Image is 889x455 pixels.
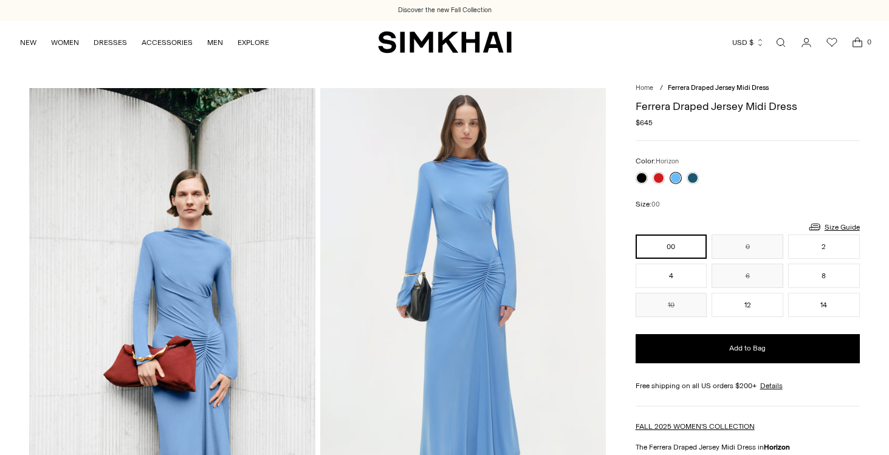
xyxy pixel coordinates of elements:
a: Size Guide [808,219,860,234]
a: DRESSES [94,29,127,56]
span: Add to Bag [729,343,766,354]
h1: Ferrera Draped Jersey Midi Dress [636,101,860,112]
a: Discover the new Fall Collection [398,5,492,15]
nav: breadcrumbs [636,83,860,94]
span: $645 [636,117,653,128]
button: 0 [712,234,783,259]
span: 0 [863,36,874,47]
button: 14 [788,293,860,317]
span: Horizon [656,157,679,165]
a: Details [760,380,783,391]
button: 12 [712,293,783,317]
div: Free shipping on all US orders $200+ [636,380,860,391]
button: 6 [712,264,783,288]
a: FALL 2025 WOMEN'S COLLECTION [636,422,755,431]
a: EXPLORE [238,29,269,56]
button: 00 [636,234,707,259]
button: Add to Bag [636,334,860,363]
button: 8 [788,264,860,288]
div: / [660,83,663,94]
span: Ferrera Draped Jersey Midi Dress [668,84,769,92]
button: USD $ [732,29,764,56]
label: Size: [636,199,660,210]
button: 4 [636,264,707,288]
span: 00 [651,200,660,208]
a: WOMEN [51,29,79,56]
a: Go to the account page [794,30,819,55]
a: Home [636,84,653,92]
button: 10 [636,293,707,317]
strong: Horizon [764,443,790,451]
button: 2 [788,234,860,259]
a: ACCESSORIES [142,29,193,56]
label: Color: [636,156,679,167]
a: Open search modal [769,30,793,55]
a: MEN [207,29,223,56]
a: Wishlist [820,30,844,55]
a: SIMKHAI [378,30,512,54]
a: NEW [20,29,36,56]
a: Open cart modal [845,30,870,55]
p: The Ferrera Draped Jersey Midi Dress in [636,442,860,453]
